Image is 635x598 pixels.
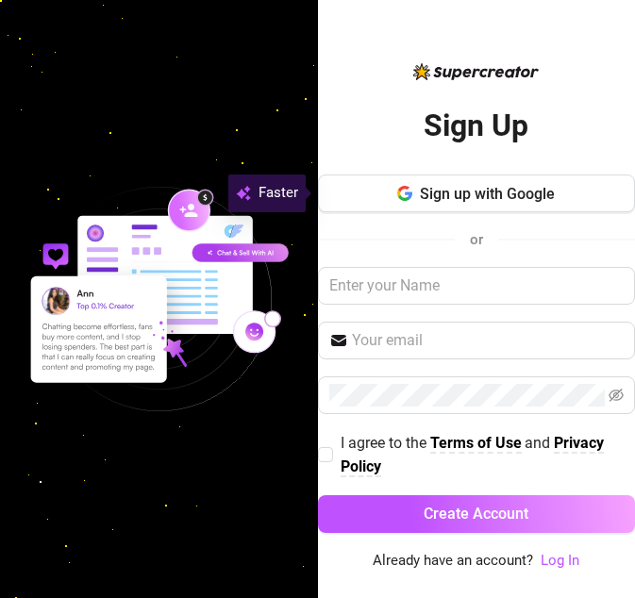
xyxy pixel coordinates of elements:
span: Create Account [424,505,528,523]
strong: Privacy Policy [341,434,604,475]
span: Already have an account? [373,550,533,573]
span: and [525,434,554,452]
a: Log In [541,552,579,569]
a: Terms of Use [430,434,522,454]
a: Privacy Policy [341,434,604,477]
img: logo-BBDzfeDw.svg [413,63,539,80]
span: Sign up with Google [420,185,555,203]
strong: Terms of Use [430,434,522,452]
span: Faster [259,182,298,205]
a: Log In [541,550,579,573]
h2: Sign Up [424,107,528,145]
input: Your email [352,329,625,352]
span: eye-invisible [609,388,624,403]
img: svg%3e [236,182,251,205]
span: or [470,231,483,248]
span: I agree to the [341,434,430,452]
